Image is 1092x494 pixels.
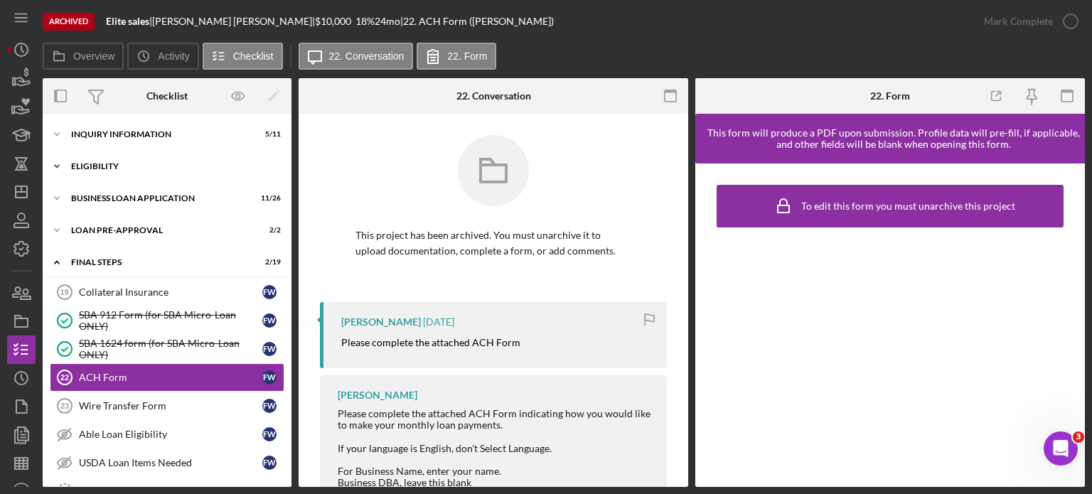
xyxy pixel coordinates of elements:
[79,286,262,298] div: Collateral Insurance
[341,316,421,328] div: [PERSON_NAME]
[447,50,487,62] label: 22. Form
[262,456,277,470] div: F W
[984,7,1053,36] div: Mark Complete
[60,373,69,382] tspan: 22
[970,7,1085,36] button: Mark Complete
[71,194,245,203] div: BUSINESS LOAN APPLICATION
[262,370,277,385] div: F W
[73,50,114,62] label: Overview
[79,457,262,468] div: USDA Loan Items Needed
[43,43,124,70] button: Overview
[801,200,1015,212] div: To edit this form you must unarchive this project
[50,278,284,306] a: 19Collateral InsuranceFW
[375,16,400,27] div: 24 mo
[158,50,189,62] label: Activity
[262,313,277,328] div: F W
[355,227,631,259] p: This project has been archived. You must unarchive it to upload documentation, complete a form, o...
[255,258,281,267] div: 2 / 19
[71,130,245,139] div: INQUIRY INFORMATION
[315,15,351,27] span: $10,000
[338,466,653,477] div: For Business Name, enter your name.
[456,90,531,102] div: 22. Conversation
[255,194,281,203] div: 11 / 26
[355,16,375,27] div: 18 %
[400,16,554,27] div: | 22. ACH Form ([PERSON_NAME])
[79,338,262,360] div: SBA 1624 form (for SBA Micro-Loan ONLY)
[50,420,284,449] a: Able Loan EligibilityFW
[79,372,262,383] div: ACH Form
[702,127,1085,150] div: This form will produce a PDF upon submission. Profile data will pre-fill, if applicable, and othe...
[203,43,283,70] button: Checklist
[1073,431,1084,443] span: 3
[79,400,262,412] div: Wire Transfer Form
[60,288,68,296] tspan: 19
[338,443,653,454] div: If your language is English, don't Select Language.
[341,336,520,348] mark: Please complete the attached ACH Form
[71,258,245,267] div: FINAL STEPS
[152,16,315,27] div: [PERSON_NAME] [PERSON_NAME] |
[127,43,198,70] button: Activity
[870,90,910,102] div: 22. Form
[255,226,281,235] div: 2 / 2
[262,427,277,441] div: F W
[106,16,152,27] div: |
[338,408,653,431] div: Please complete the attached ACH Form indicating how you would like to make your monthly loan pay...
[299,43,414,70] button: 22. Conversation
[71,226,245,235] div: LOAN PRE-APPROVAL
[43,13,95,31] div: Archived
[79,309,262,332] div: SBA 912 Form (for SBA Micro-Loan ONLY)
[255,130,281,139] div: 5 / 11
[50,363,284,392] a: 22ACH FormFW
[1044,431,1078,466] iframe: Intercom live chat
[417,43,496,70] button: 22. Form
[50,449,284,477] a: USDA Loan Items NeededFW
[329,50,405,62] label: 22. Conversation
[60,402,69,410] tspan: 23
[262,285,277,299] div: F W
[262,342,277,356] div: F W
[79,429,262,440] div: Able Loan Eligibility
[423,316,454,328] time: 2025-06-27 19:37
[106,15,149,27] b: Elite sales
[50,392,284,420] a: 23Wire Transfer FormFW
[50,306,284,335] a: SBA 912 Form (for SBA Micro-Loan ONLY)FW
[233,50,274,62] label: Checklist
[50,335,284,363] a: SBA 1624 form (for SBA Micro-Loan ONLY)FW
[146,90,188,102] div: Checklist
[262,399,277,413] div: F W
[338,390,417,401] div: [PERSON_NAME]
[71,162,274,171] div: ELIGIBILITY
[338,477,653,488] div: Business DBA, leave this blank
